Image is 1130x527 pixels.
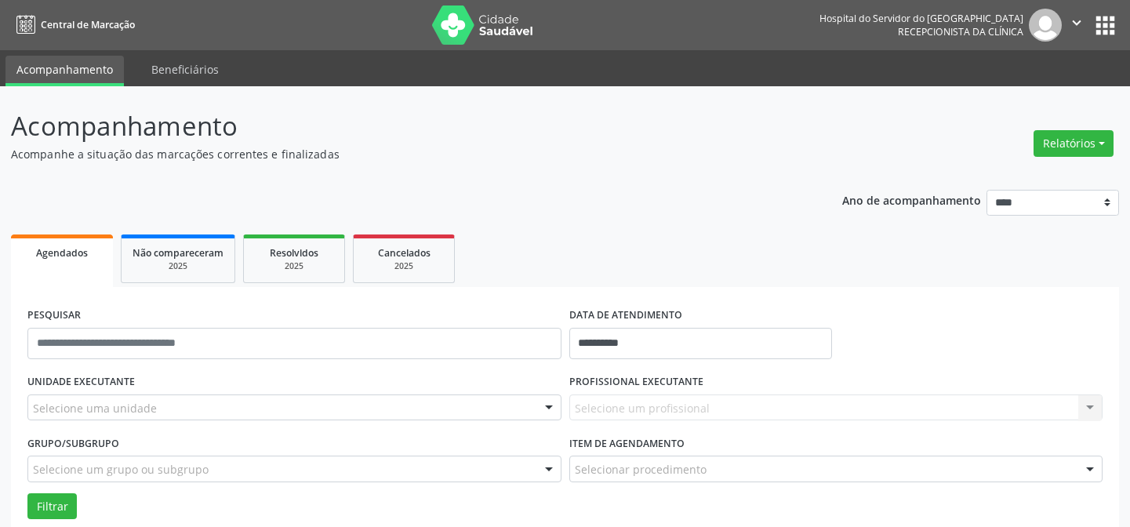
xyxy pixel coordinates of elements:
[27,303,81,328] label: PESQUISAR
[575,461,707,478] span: Selecionar procedimento
[33,461,209,478] span: Selecione um grupo ou subgrupo
[1092,12,1119,39] button: apps
[11,12,135,38] a: Central de Marcação
[11,107,787,146] p: Acompanhamento
[133,260,223,272] div: 2025
[1029,9,1062,42] img: img
[140,56,230,83] a: Beneficiários
[365,260,443,272] div: 2025
[133,246,223,260] span: Não compareceram
[27,370,135,394] label: UNIDADE EXECUTANTE
[378,246,431,260] span: Cancelados
[569,303,682,328] label: DATA DE ATENDIMENTO
[27,431,119,456] label: Grupo/Subgrupo
[11,146,787,162] p: Acompanhe a situação das marcações correntes e finalizadas
[1062,9,1092,42] button: 
[33,400,157,416] span: Selecione uma unidade
[898,25,1023,38] span: Recepcionista da clínica
[819,12,1023,25] div: Hospital do Servidor do [GEOGRAPHIC_DATA]
[27,493,77,520] button: Filtrar
[255,260,333,272] div: 2025
[5,56,124,86] a: Acompanhamento
[842,190,981,209] p: Ano de acompanhamento
[569,431,685,456] label: Item de agendamento
[41,18,135,31] span: Central de Marcação
[1034,130,1114,157] button: Relatórios
[569,370,703,394] label: PROFISSIONAL EXECUTANTE
[36,246,88,260] span: Agendados
[270,246,318,260] span: Resolvidos
[1068,14,1085,31] i: 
